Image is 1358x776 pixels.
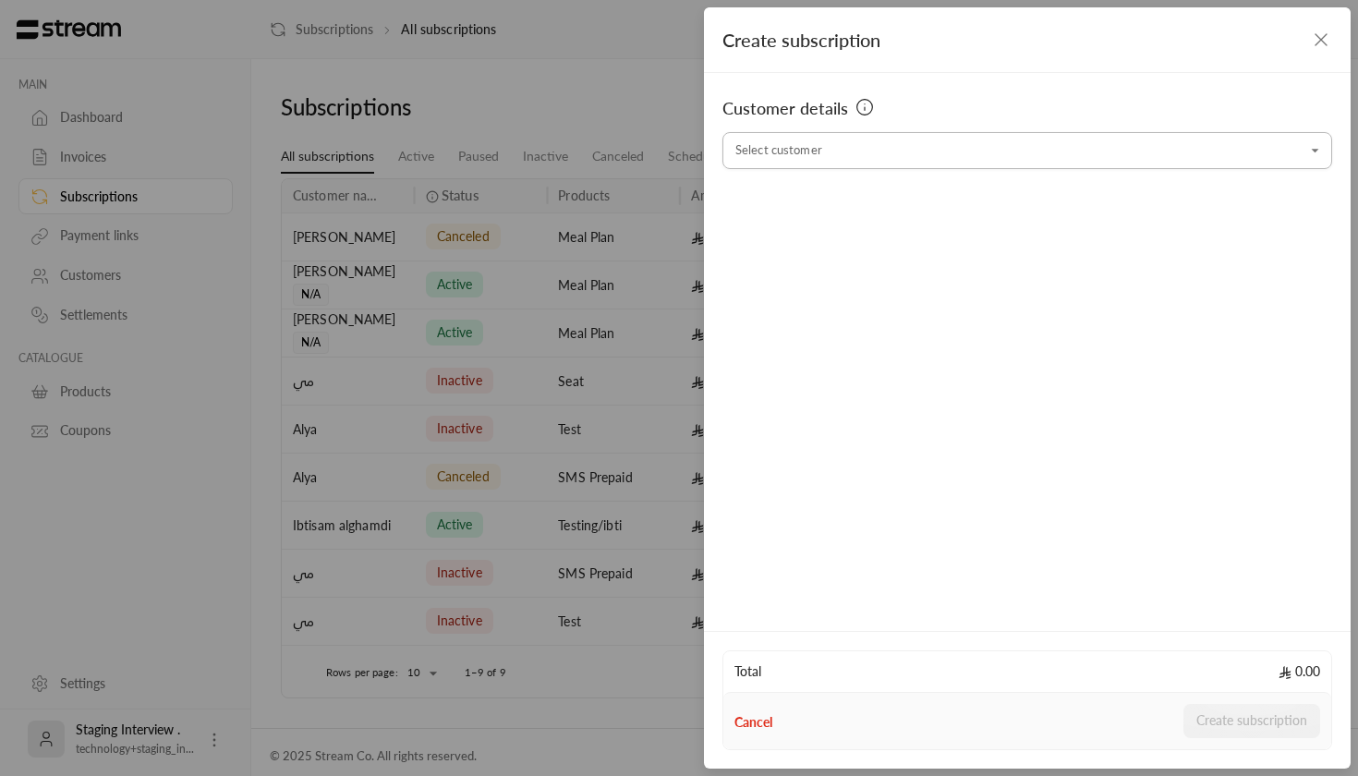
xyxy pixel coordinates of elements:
span: Total [734,662,761,681]
span: Customer details [722,95,848,121]
button: Cancel [734,713,772,732]
button: Open [1304,139,1327,162]
span: 0.00 [1279,662,1320,681]
span: Create subscription [722,29,880,51]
